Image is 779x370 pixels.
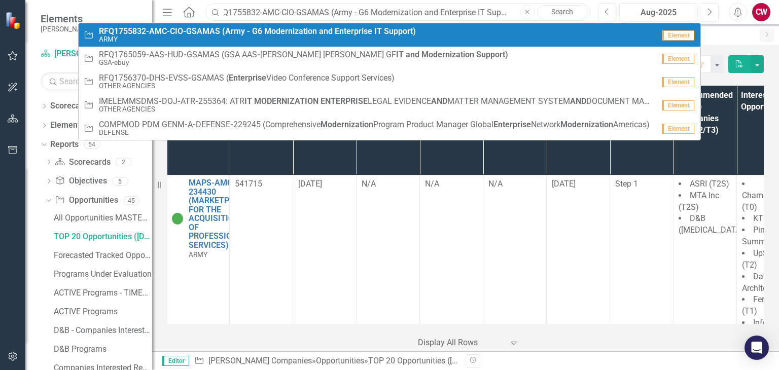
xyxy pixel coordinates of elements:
a: ACTIVE Programs [51,304,152,320]
strong: Enterprise [493,120,531,129]
small: OTHER AGENCIES [99,105,654,113]
a: RFQ1755832-AMC-CIO-GSAMAS (Army - G6 Modernization and Enterprise IT Support)ARMYElement [79,23,701,47]
img: ClearPoint Strategy [4,11,23,30]
strong: Modernization [264,26,317,36]
strong: IT [244,96,252,106]
strong: and [319,26,333,36]
strong: IT [374,26,382,36]
a: ACTIVE Programs - TIMELINE View [51,285,152,301]
span: RFQ1756370 DHS EVSS GSAMAS ( Video Conference Support Services) [99,73,395,83]
button: Aug-2025 [619,3,697,21]
span: Elements [41,13,130,25]
input: Search ClearPoint... [205,4,590,21]
strong: RFQ1755832-AMC-CIO-GSAMAS [99,26,220,36]
strong: G6 [252,26,262,36]
div: » » [194,355,458,367]
a: Opportunities [316,356,364,365]
span: ASRI (T2S) [690,179,729,189]
a: COMPMOD PDM GENM-A-DEFENSE-229245 (ComprehensiveModernizationProgram Product Manager GlobalEnterp... [79,117,701,140]
span: Element [662,124,694,134]
a: Programs Under Evaluation [51,266,152,282]
div: Forecasted Tracked Opportunities [54,251,152,260]
strong: Modernization [560,120,613,129]
a: MAPS-AMC-234430 (MARKETPLACE FOR THE ACQUISITION OF PROFESSIONAL SERVICES) [189,178,249,250]
div: D&B Programs [54,345,152,354]
strong: - [195,96,198,106]
a: [PERSON_NAME] Companies [41,48,142,60]
a: Elements [50,120,84,131]
span: Step 1 [615,179,638,189]
a: Scorecards [50,100,92,112]
strong: - [184,50,187,59]
div: N/A [488,178,541,190]
div: ACTIVE Programs [54,307,152,316]
button: CW [752,3,770,21]
strong: - [178,96,181,106]
a: Forecasted Tracked Opportunities [51,247,152,264]
strong: - [164,50,167,59]
span: 541715 [235,179,262,189]
span: Element [662,77,694,87]
a: Objectives [55,175,107,187]
strong: - [188,73,191,83]
small: [PERSON_NAME] Companies [41,25,130,33]
span: Element [662,30,694,41]
strong: IT [396,50,404,59]
a: RFQ1756370DHS-EVSS-GSAMAS (EnterpriseVideo Conference Support Services)OTHER AGENCIESElement [79,70,701,93]
a: RFQ1765059AAS-HUD-GSAMAS (GSA AAS-[PERSON_NAME] [PERSON_NAME] GFIT and Modernization Support)GSA-... [79,47,701,70]
small: GSA-ebuy [99,59,508,66]
strong: - [165,73,168,83]
strong: - [193,120,196,129]
a: Scorecards [55,157,110,168]
input: Search Below... [41,72,142,90]
a: Opportunities [55,195,118,206]
span: ARMY [189,250,207,258]
strong: Modernization [321,120,373,129]
a: D&B Programs [51,341,152,357]
a: Search [537,5,588,19]
div: 54 [84,140,100,149]
strong: Enterprise [335,26,372,36]
strong: ENTERPRISE [321,96,368,106]
span: Element [662,100,694,110]
strong: - [159,96,162,106]
div: 45 [123,196,139,205]
div: 5 [112,177,128,186]
div: Programs Under Evaluation [54,270,152,279]
span: Fermat (T1) [742,294,778,316]
small: OTHER AGENCIES [99,82,395,90]
strong: AND [431,96,447,106]
div: 2 [116,158,132,166]
a: D&B - Companies Interested Report [51,322,152,339]
strong: - [185,120,188,129]
div: All Opportunities MASTER LIST [54,213,152,223]
img: Active [171,212,184,225]
span: [DATE] [298,179,322,189]
a: IMELEMMSDMS-DOJ-ATR-255364: ATRIT MODERNIZATION ENTERPRISELEGAL EVIDENCEANDMATTER MANAGEMENT SYST... [79,93,701,117]
strong: Support) [384,26,416,36]
div: Aug-2025 [623,7,694,19]
div: TOP 20 Opportunities ([DATE] Process) [54,232,152,241]
small: ARMY [99,35,416,43]
strong: - [257,50,260,59]
strong: MODERNIZATION [254,96,318,106]
div: TOP 20 Opportunities ([DATE] Process) [368,356,507,365]
a: [PERSON_NAME] Companies [208,356,312,365]
a: All Opportunities MASTER LIST [51,210,152,226]
strong: AND [570,96,586,106]
span: [DATE] [552,179,576,189]
strong: - [230,120,233,129]
span: MTA Inc (T2S) [679,191,719,212]
span: COMPMOD PDM GENM A DEFENSE 229245 (Comprehensive Program Product Manager Global Network Americas) [99,120,650,129]
div: Open Intercom Messenger [745,336,769,360]
small: DEFENSE [99,129,650,136]
a: Reports [50,139,79,151]
div: ACTIVE Programs - TIMELINE View [54,288,152,298]
strong: Enterprise [229,73,266,83]
span: Element [662,54,694,64]
div: D&B - Companies Interested Report [54,326,152,335]
div: N/A [362,178,414,190]
strong: Modernization [421,50,474,59]
a: TOP 20 Opportunities ([DATE] Process) [51,229,152,245]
